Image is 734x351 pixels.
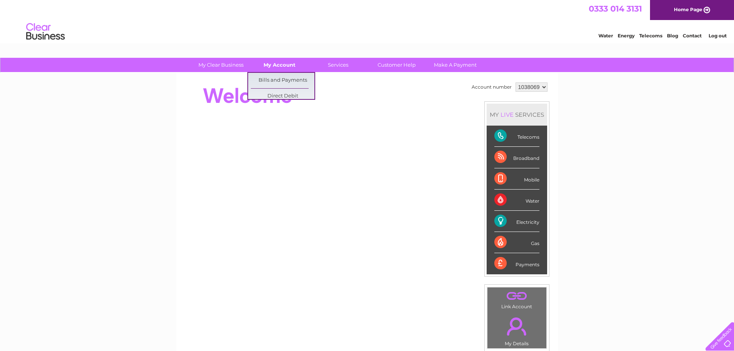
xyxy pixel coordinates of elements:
[667,33,678,39] a: Blog
[618,33,635,39] a: Energy
[494,232,539,253] div: Gas
[251,73,314,88] a: Bills and Payments
[470,81,514,94] td: Account number
[494,190,539,211] div: Water
[423,58,487,72] a: Make A Payment
[26,20,65,44] img: logo.png
[494,253,539,274] div: Payments
[709,33,727,39] a: Log out
[494,126,539,147] div: Telecoms
[598,33,613,39] a: Water
[487,311,547,349] td: My Details
[494,211,539,232] div: Electricity
[489,289,544,303] a: .
[189,58,253,72] a: My Clear Business
[248,58,311,72] a: My Account
[494,168,539,190] div: Mobile
[487,104,547,126] div: MY SERVICES
[306,58,370,72] a: Services
[365,58,428,72] a: Customer Help
[639,33,662,39] a: Telecoms
[251,89,314,104] a: Direct Debit
[589,4,642,13] a: 0333 014 3131
[494,147,539,168] div: Broadband
[489,313,544,340] a: .
[499,111,515,118] div: LIVE
[683,33,702,39] a: Contact
[487,287,547,311] td: Link Account
[185,4,549,37] div: Clear Business is a trading name of Verastar Limited (registered in [GEOGRAPHIC_DATA] No. 3667643...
